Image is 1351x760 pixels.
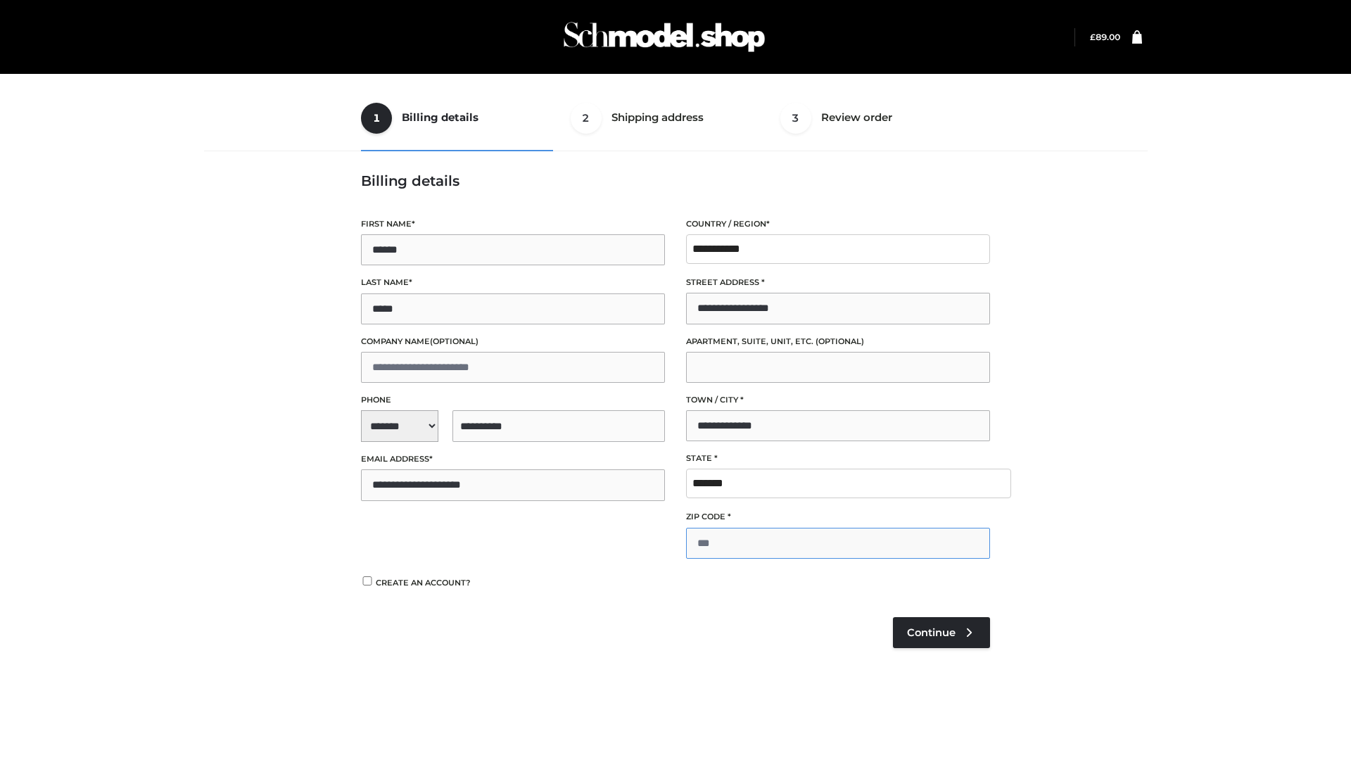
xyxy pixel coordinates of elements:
label: Country / Region [686,217,990,231]
bdi: 89.00 [1090,32,1120,42]
label: Phone [361,393,665,407]
label: State [686,452,990,465]
label: Email address [361,452,665,466]
label: Last name [361,276,665,289]
span: £ [1090,32,1096,42]
span: (optional) [430,336,478,346]
input: Create an account? [361,576,374,585]
span: (optional) [816,336,864,346]
h3: Billing details [361,172,990,189]
a: Continue [893,617,990,648]
img: Schmodel Admin 964 [559,9,770,65]
label: First name [361,217,665,231]
span: Continue [907,626,956,639]
label: Company name [361,335,665,348]
label: Street address [686,276,990,289]
span: Create an account? [376,578,471,588]
label: Apartment, suite, unit, etc. [686,335,990,348]
a: £89.00 [1090,32,1120,42]
label: ZIP Code [686,510,990,524]
label: Town / City [686,393,990,407]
